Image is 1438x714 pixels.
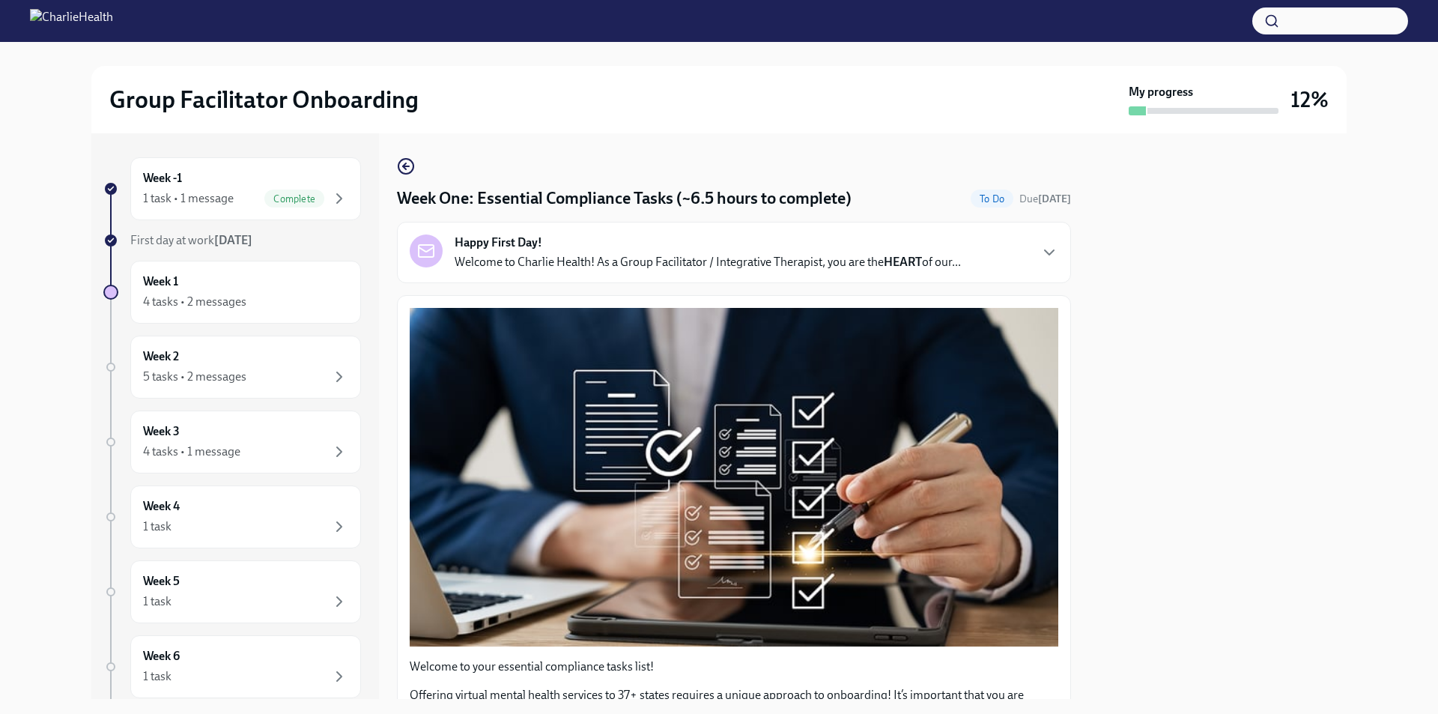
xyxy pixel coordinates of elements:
[1019,192,1071,206] span: September 15th, 2025 10:00
[103,232,361,249] a: First day at work[DATE]
[455,235,542,251] strong: Happy First Day!
[30,9,113,33] img: CharlieHealth
[1019,193,1071,205] span: Due
[397,187,852,210] h4: Week One: Essential Compliance Tasks (~6.5 hours to complete)
[264,193,324,205] span: Complete
[143,273,178,290] h6: Week 1
[1290,86,1329,113] h3: 12%
[103,411,361,474] a: Week 34 tasks • 1 message
[103,635,361,698] a: Week 61 task
[109,85,419,115] h2: Group Facilitator Onboarding
[103,157,361,220] a: Week -11 task • 1 messageComplete
[130,233,252,247] span: First day at work
[143,294,246,310] div: 4 tasks • 2 messages
[143,518,172,535] div: 1 task
[143,573,180,590] h6: Week 5
[143,190,234,207] div: 1 task • 1 message
[143,444,240,460] div: 4 tasks • 1 message
[884,255,922,269] strong: HEART
[143,348,179,365] h6: Week 2
[1038,193,1071,205] strong: [DATE]
[103,485,361,548] a: Week 41 task
[143,423,180,440] h6: Week 3
[143,648,180,665] h6: Week 6
[455,254,961,270] p: Welcome to Charlie Health! As a Group Facilitator / Integrative Therapist, you are the of our...
[143,593,172,610] div: 1 task
[143,498,180,515] h6: Week 4
[143,369,246,385] div: 5 tasks • 2 messages
[214,233,252,247] strong: [DATE]
[410,308,1058,647] button: Zoom image
[410,659,1058,675] p: Welcome to your essential compliance tasks list!
[103,560,361,623] a: Week 51 task
[143,170,182,187] h6: Week -1
[971,193,1013,205] span: To Do
[143,668,172,685] div: 1 task
[103,261,361,324] a: Week 14 tasks • 2 messages
[1129,84,1193,100] strong: My progress
[103,336,361,399] a: Week 25 tasks • 2 messages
